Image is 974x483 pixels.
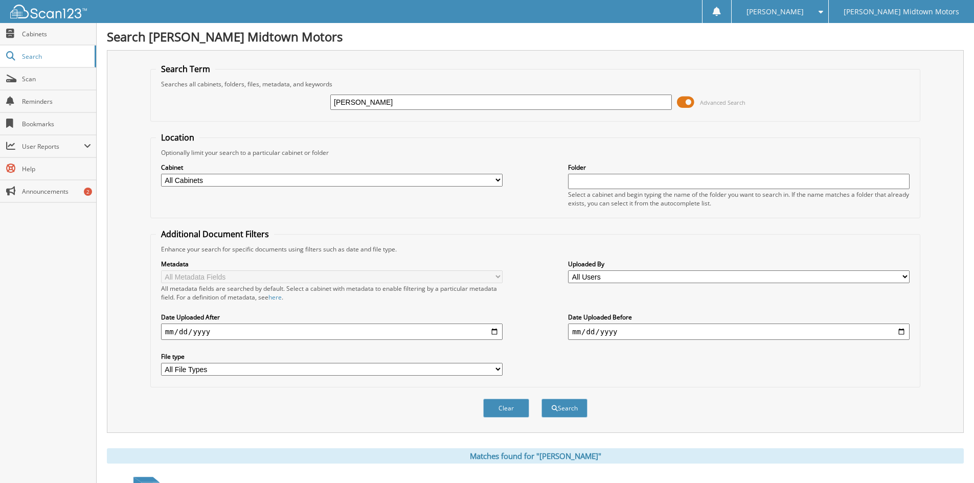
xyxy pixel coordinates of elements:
button: Search [541,399,587,418]
legend: Search Term [156,63,215,75]
span: [PERSON_NAME] Midtown Motors [844,9,959,15]
div: 2 [84,188,92,196]
label: Metadata [161,260,503,268]
div: Optionally limit your search to a particular cabinet or folder [156,148,915,157]
span: Reminders [22,97,91,106]
span: Bookmarks [22,120,91,128]
a: here [268,293,282,302]
img: scan123-logo-white.svg [10,5,87,18]
label: File type [161,352,503,361]
label: Folder [568,163,910,172]
span: Help [22,165,91,173]
span: Announcements [22,187,91,196]
div: Enhance your search for specific documents using filters such as date and file type. [156,245,915,254]
legend: Additional Document Filters [156,228,274,240]
div: Searches all cabinets, folders, files, metadata, and keywords [156,80,915,88]
span: Advanced Search [700,99,745,106]
span: Cabinets [22,30,91,38]
label: Date Uploaded Before [568,313,910,321]
h1: Search [PERSON_NAME] Midtown Motors [107,28,964,45]
div: Matches found for "[PERSON_NAME]" [107,448,964,464]
input: start [161,324,503,340]
label: Cabinet [161,163,503,172]
input: end [568,324,910,340]
span: Search [22,52,89,61]
legend: Location [156,132,199,143]
span: [PERSON_NAME] [746,9,804,15]
label: Uploaded By [568,260,910,268]
span: Scan [22,75,91,83]
div: Select a cabinet and begin typing the name of the folder you want to search in. If the name match... [568,190,910,208]
button: Clear [483,399,529,418]
span: User Reports [22,142,84,151]
label: Date Uploaded After [161,313,503,321]
div: All metadata fields are searched by default. Select a cabinet with metadata to enable filtering b... [161,284,503,302]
